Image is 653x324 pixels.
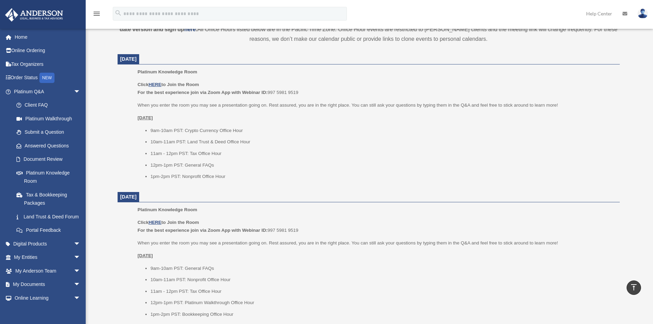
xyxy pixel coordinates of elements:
[150,276,615,284] li: 10am-11am PST: Nonprofit Office Hour
[150,172,615,181] li: 1pm-2pm PST: Nonprofit Office Hour
[74,251,87,265] span: arrow_drop_down
[150,161,615,169] li: 12pm-1pm PST: General FAQs
[137,218,615,235] p: 997 5981 9519
[150,138,615,146] li: 10am-11am PST: Land Trust & Deed Office Hour
[93,10,101,18] i: menu
[638,9,648,19] img: User Pic
[5,278,91,291] a: My Documentsarrow_drop_down
[150,310,615,319] li: 1pm-2pm PST: Bookkeeping Office Hour
[137,239,615,247] p: When you enter the room you may see a presentation going on. Rest assured, you are in the right p...
[5,251,91,264] a: My Entitiesarrow_drop_down
[93,12,101,18] a: menu
[120,56,137,62] span: [DATE]
[150,264,615,273] li: 9am-10am PST: General FAQs
[150,127,615,135] li: 9am-10am PST: Crypto Currency Office Hour
[5,264,91,278] a: My Anderson Teamarrow_drop_down
[5,291,91,305] a: Online Learningarrow_drop_down
[74,85,87,99] span: arrow_drop_down
[627,280,641,295] a: vertical_align_top
[10,112,91,125] a: Platinum Walkthrough
[137,82,199,87] b: Click to Join the Room
[39,73,55,83] div: NEW
[10,224,91,237] a: Portal Feedback
[120,194,137,200] span: [DATE]
[137,115,153,120] u: [DATE]
[148,82,161,87] a: HERE
[630,283,638,291] i: vertical_align_top
[150,299,615,307] li: 12pm-1pm PST: Platinum Walkthrough Office Hour
[150,287,615,296] li: 11am - 12pm PST: Tax Office Hour
[10,166,87,188] a: Platinum Knowledge Room
[5,237,91,251] a: Digital Productsarrow_drop_down
[137,207,197,212] span: Platinum Knowledge Room
[5,44,91,58] a: Online Ordering
[148,220,161,225] a: HERE
[137,101,615,109] p: When you enter the room you may see a presentation going on. Rest assured, you are in the right p...
[5,71,91,85] a: Order StatusNEW
[137,228,267,233] b: For the best experience join via Zoom App with Webinar ID:
[196,26,197,32] strong: .
[74,264,87,278] span: arrow_drop_down
[118,15,620,44] div: All Office Hours listed below are in the Pacific Time Zone. Office Hour events are restricted to ...
[137,81,615,97] p: 997 5981 9519
[10,210,91,224] a: Land Trust & Deed Forum
[137,90,267,95] b: For the best experience join via Zoom App with Webinar ID:
[114,9,122,17] i: search
[10,139,91,153] a: Answered Questions
[74,278,87,292] span: arrow_drop_down
[137,69,197,74] span: Platinum Knowledge Room
[10,125,91,139] a: Submit a Question
[5,57,91,71] a: Tax Organizers
[74,237,87,251] span: arrow_drop_down
[5,30,91,44] a: Home
[137,220,199,225] b: Click to Join the Room
[137,253,153,258] u: [DATE]
[5,85,91,98] a: Platinum Q&Aarrow_drop_down
[184,26,196,32] a: here
[150,149,615,158] li: 11am - 12pm PST: Tax Office Hour
[74,291,87,305] span: arrow_drop_down
[3,8,65,22] img: Anderson Advisors Platinum Portal
[10,188,91,210] a: Tax & Bookkeeping Packages
[10,98,91,112] a: Client FAQ
[10,153,91,166] a: Document Review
